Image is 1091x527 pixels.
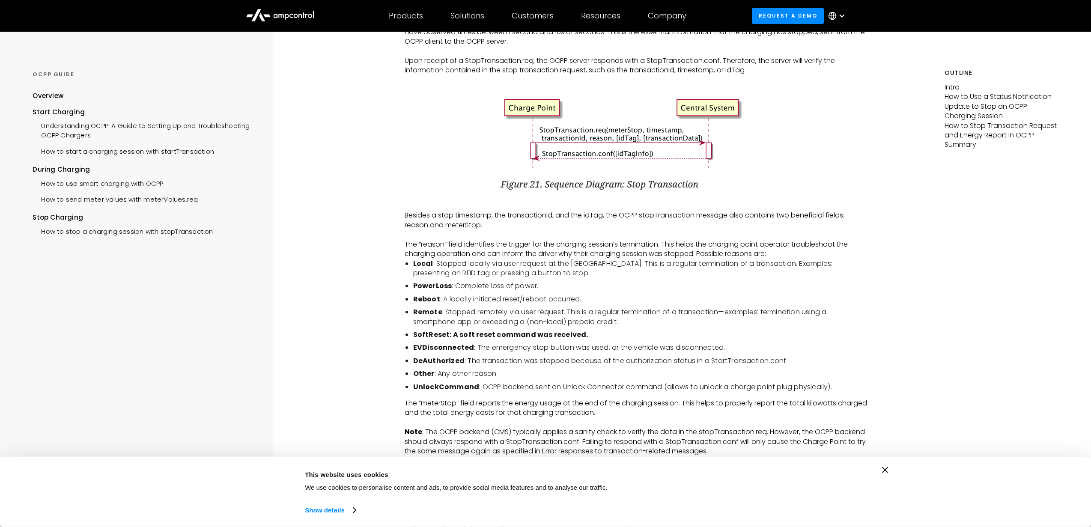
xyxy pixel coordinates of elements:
a: Understanding OCPP: A Guide to Setting Up and Troubleshooting OCPP Chargers [33,117,251,143]
strong: Reboot [413,294,440,304]
a: Overview [33,91,63,107]
strong: DeAuthorized [413,356,465,366]
p: Upon receipt of a StopTransaction.req, the OCPP server responds with a StopTransaction.conf. Ther... [405,56,867,75]
li: : Any other reason [413,369,867,378]
div: Company [648,11,686,21]
p: The “meterStop” field reports the energy usage at the end of the charging session. This helps to ... [405,399,867,418]
div: Solutions [450,11,484,21]
li: : A locally initiated reset/reboot occurred. [413,295,867,304]
p: How to Use a Status Notification Update to Stop an OCPP Charging Session [945,92,1058,121]
a: How to stop a charging session with stopTransaction [33,223,213,238]
div: Resources [581,11,620,21]
div: This website uses cookies [305,469,724,479]
img: Stop Transaction Diagram from the OCPP 1.6J documentation [463,85,809,197]
li: : Complete loss of power. [413,281,867,291]
strong: Other [413,369,435,378]
span: We use cookies to personalise content and ads, to provide social media features and to analyse ou... [305,484,608,491]
a: How to send meter values with meterValues.req [33,191,198,206]
div: Products [389,11,423,21]
h5: Outline [945,68,1058,77]
strong: Note [405,427,422,437]
p: ‍ [405,418,867,427]
li: : The transaction was stopped because of the authorization status in a StartTransaction.conf [413,356,867,366]
div: Stop Charging [33,213,251,222]
p: The “reason” field identifies the trigger for the charging session’s termination. This helps the ... [405,240,867,259]
p: ‍ [405,456,867,465]
div: OCPP GUIDE [33,71,251,78]
p: : The OCPP backend (CMS) typically applies a sanity check to verify the data in the stopTransacti... [405,427,867,456]
li: : The emergency stop button was used, or the vehicle was disconnected. [413,343,867,352]
a: Show details [305,504,355,517]
strong: EVDisconnected [413,342,474,352]
p: ‍ [405,201,867,211]
p: The time between the status change and the stop transaction request can vary depending on the EVS... [405,18,867,46]
strong: Remote [413,307,442,317]
strong: PowerLoss [413,281,452,291]
button: Close banner [882,467,888,473]
div: Overview [33,91,63,101]
p: Summary [945,140,1058,149]
div: Customers [512,11,554,21]
a: Request a demo [752,8,824,24]
strong: SoftReset: A soft reset command was received. [413,330,588,339]
p: ‍ [405,230,867,239]
li: : Stopped remotely via user request. This is a regular termination of a transaction—examples: ter... [413,307,867,327]
p: Besides a stop timestamp, the transactionId, and the idTag, the OCPP stopTransaction message also... [405,211,867,230]
a: How to start a charging session with startTransaction [33,143,214,158]
li: : Stopped locally via user request at the [GEOGRAPHIC_DATA]. This is a regular termination of a t... [413,259,867,278]
strong: Local [413,259,433,268]
button: Okay [744,467,866,492]
p: ‍ [405,75,867,85]
li: : OCPP backend sent an Unlock Connector command (allows to unlock a charge point plug physically). [413,382,867,392]
strong: UnlockCommand [413,382,480,392]
a: How to use smart charging with OCPP [33,175,163,191]
p: Intro [945,83,1058,92]
div: Start Charging [33,107,251,117]
p: How to Stop Transaction Request and Energy Report in OCPP [945,121,1058,140]
div: During Charging [33,165,251,174]
p: ‍ [405,46,867,56]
